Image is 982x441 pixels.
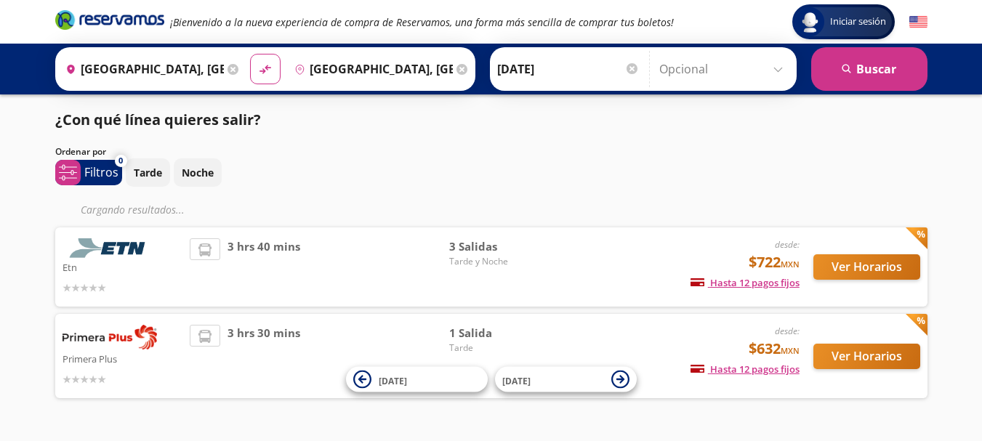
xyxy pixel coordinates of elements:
a: Brand Logo [55,9,164,35]
span: [DATE] [502,374,531,387]
span: 3 hrs 30 mins [228,325,300,387]
p: Etn [63,258,183,275]
em: desde: [775,238,800,251]
span: Hasta 12 pagos fijos [691,363,800,376]
span: [DATE] [379,374,407,387]
em: ¡Bienvenido a la nueva experiencia de compra de Reservamos, una forma más sencilla de comprar tus... [170,15,674,29]
small: MXN [781,345,800,356]
small: MXN [781,259,800,270]
button: Ver Horarios [813,254,920,280]
img: Etn [63,238,157,258]
button: [DATE] [346,367,488,392]
span: Iniciar sesión [824,15,892,29]
p: Ordenar por [55,145,106,158]
button: English [909,13,927,31]
span: 1 Salida [449,325,551,341]
span: Tarde y Noche [449,255,551,268]
button: Buscar [811,47,927,91]
p: Primera Plus [63,349,183,367]
button: Ver Horarios [813,344,920,369]
p: Noche [182,165,214,180]
input: Buscar Origen [60,51,224,87]
input: Elegir Fecha [497,51,640,87]
span: 3 Salidas [449,238,551,255]
em: Cargando resultados ... [81,203,185,217]
img: Primera Plus [63,325,157,349]
button: Noche [174,158,222,187]
p: Tarde [134,165,162,180]
input: Opcional [659,51,789,87]
p: ¿Con qué línea quieres salir? [55,109,261,131]
span: Tarde [449,341,551,355]
p: Filtros [84,163,118,181]
button: Tarde [126,158,170,187]
span: $632 [749,338,800,360]
span: Hasta 12 pagos fijos [691,276,800,289]
input: Buscar Destino [289,51,453,87]
button: 0Filtros [55,160,122,185]
span: 3 hrs 40 mins [228,238,300,296]
i: Brand Logo [55,9,164,31]
span: 0 [118,155,123,167]
button: [DATE] [495,367,637,392]
span: $722 [749,251,800,273]
em: desde: [775,325,800,337]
